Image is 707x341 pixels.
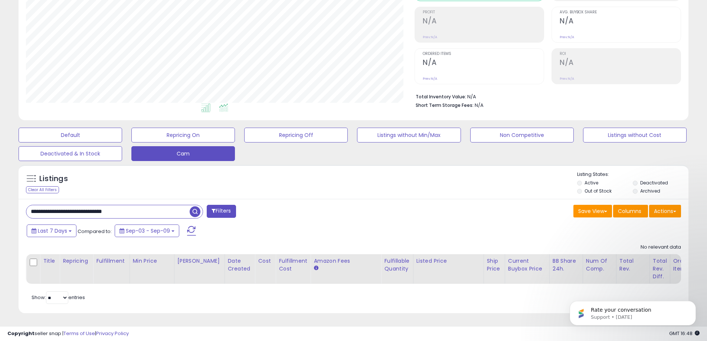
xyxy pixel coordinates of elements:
small: Prev: N/A [560,76,574,81]
button: Last 7 Days [27,224,76,237]
strong: Copyright [7,330,35,337]
button: Repricing Off [244,128,348,142]
p: Listing States: [577,171,688,178]
div: Current Buybox Price [508,257,546,273]
div: Cost [258,257,272,265]
button: Sep-03 - Sep-09 [115,224,179,237]
div: Ship Price [487,257,502,273]
div: Fulfillment Cost [279,257,307,273]
button: Deactivated & In Stock [19,146,122,161]
button: Non Competitive [470,128,574,142]
button: Columns [613,205,648,217]
span: Profit [423,10,544,14]
div: seller snap | | [7,330,129,337]
span: Sep-03 - Sep-09 [126,227,170,235]
span: Avg. Buybox Share [560,10,681,14]
b: Total Inventory Value: [416,94,466,100]
label: Active [585,180,598,186]
iframe: Intercom notifications message [559,285,707,337]
button: Listings without Min/Max [357,128,461,142]
div: [PERSON_NAME] [177,257,222,265]
a: Privacy Policy [96,330,129,337]
div: Fulfillable Quantity [384,257,410,273]
h2: N/A [560,58,681,68]
h5: Listings [39,174,68,184]
button: Actions [649,205,681,217]
small: Prev: N/A [560,35,574,39]
span: Ordered Items [423,52,544,56]
label: Out of Stock [585,188,612,194]
span: Compared to: [78,228,112,235]
h2: N/A [560,17,681,27]
button: Filters [207,205,236,218]
button: Listings without Cost [583,128,687,142]
label: Archived [640,188,660,194]
div: Clear All Filters [26,186,59,193]
small: Amazon Fees. [314,265,318,272]
div: Num of Comp. [586,257,613,273]
div: Listed Price [416,257,481,265]
small: Prev: N/A [423,35,437,39]
div: Ordered Items [673,257,700,273]
span: Columns [618,207,641,215]
button: Default [19,128,122,142]
div: Total Rev. Diff. [653,257,667,281]
button: Save View [573,205,612,217]
li: N/A [416,92,675,101]
div: Title [43,257,56,265]
div: Date Created [228,257,252,273]
div: Repricing [63,257,90,265]
div: Total Rev. [619,257,647,273]
h2: N/A [423,17,544,27]
span: Show: entries [32,294,85,301]
div: Fulfillment [96,257,126,265]
div: BB Share 24h. [553,257,580,273]
div: No relevant data [641,244,681,251]
span: Last 7 Days [38,227,67,235]
b: Short Term Storage Fees: [416,102,474,108]
label: Deactivated [640,180,668,186]
span: ROI [560,52,681,56]
small: Prev: N/A [423,76,437,81]
div: Min Price [133,257,171,265]
h2: N/A [423,58,544,68]
a: Terms of Use [63,330,95,337]
button: Repricing On [131,128,235,142]
span: N/A [475,102,484,109]
div: Amazon Fees [314,257,378,265]
button: Cam [131,146,235,161]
